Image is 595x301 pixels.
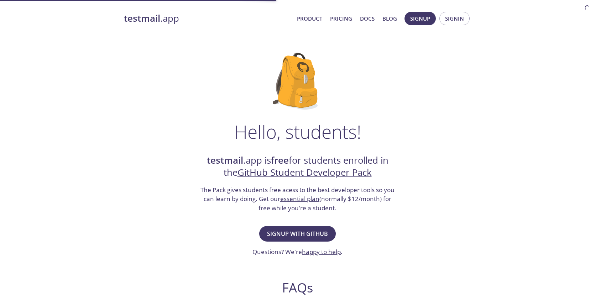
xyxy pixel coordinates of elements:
a: Blog [382,14,397,23]
a: Pricing [330,14,352,23]
a: testmail.app [124,12,291,25]
button: Signin [439,12,470,25]
a: happy to help [302,248,341,256]
span: Signin [445,14,464,23]
a: GitHub Student Developer Pack [238,166,372,179]
h3: Questions? We're . [252,247,343,257]
span: Signup [410,14,430,23]
h2: FAQs [161,280,434,296]
h2: .app is for students enrolled in the [200,154,396,179]
button: Signup with GitHub [259,226,336,242]
strong: free [271,154,289,167]
h3: The Pack gives students free acess to the best developer tools so you can learn by doing. Get our... [200,185,396,213]
a: Product [297,14,322,23]
h1: Hello, students! [234,121,361,142]
img: github-student-backpack.png [273,53,322,110]
button: Signup [405,12,436,25]
a: Docs [360,14,375,23]
strong: testmail [124,12,160,25]
strong: testmail [207,154,243,167]
a: essential plan [280,195,319,203]
span: Signup with GitHub [267,229,328,239]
